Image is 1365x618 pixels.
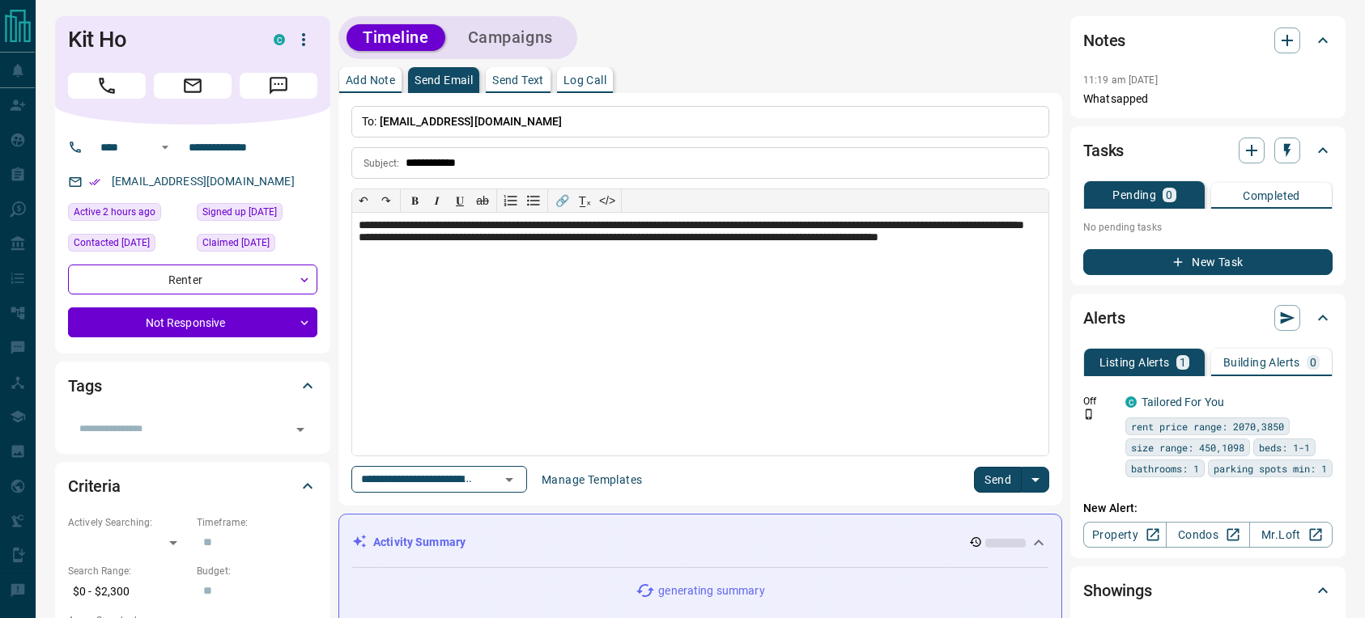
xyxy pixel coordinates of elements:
span: beds: 1-1 [1259,439,1310,455]
p: Send Email [415,74,473,86]
p: New Alert: [1083,500,1333,517]
button: 𝐁 [403,189,426,212]
button: Open [289,418,312,441]
p: Off [1083,394,1116,408]
div: Not Responsive [68,307,317,337]
button: Numbered list [500,189,522,212]
button: Timeline [347,24,445,51]
span: Email [154,73,232,99]
span: Call [68,73,146,99]
button: Open [155,138,175,157]
p: 0 [1310,357,1316,368]
p: Building Alerts [1223,357,1300,368]
span: parking spots min: 1 [1214,460,1327,476]
button: ↶ [352,189,375,212]
div: condos.ca [274,34,285,45]
button: Campaigns [452,24,569,51]
button: </> [596,189,619,212]
p: Timeframe: [197,515,317,530]
button: 𝐔 [449,189,471,212]
div: Sat Oct 28 2023 [197,203,317,226]
button: Send [974,467,1022,493]
span: size range: 450,1098 [1131,439,1244,455]
h2: Tasks [1083,138,1124,163]
span: [EMAIL_ADDRESS][DOMAIN_NAME] [380,115,563,128]
button: ↷ [375,189,398,212]
h2: Notes [1083,28,1125,53]
h2: Tags [68,373,101,399]
p: Add Note [346,74,395,86]
div: Tasks [1083,131,1333,170]
p: Budget: [197,564,317,578]
div: Renter [68,265,317,294]
div: Notes [1083,21,1333,60]
button: T̲ₓ [573,189,596,212]
p: Completed [1243,190,1300,201]
p: Log Call [563,74,606,86]
h2: Alerts [1083,305,1125,331]
div: Activity Summary [352,527,1048,557]
a: [EMAIL_ADDRESS][DOMAIN_NAME] [112,175,295,188]
div: Tue Oct 14 2025 [68,203,189,226]
svg: Email Verified [89,176,100,188]
a: Property [1083,522,1167,548]
button: Manage Templates [532,467,652,493]
p: Listing Alerts [1099,357,1170,368]
svg: Push Notification Only [1083,408,1095,420]
p: 0 [1166,189,1172,201]
p: 11:19 am [DATE] [1083,74,1158,86]
p: generating summary [658,582,764,599]
button: New Task [1083,249,1333,275]
span: Active 2 hours ago [74,204,155,220]
button: Open [498,468,521,491]
p: Actively Searching: [68,515,189,530]
span: rent price range: 2070,3850 [1131,418,1284,434]
p: Pending [1112,189,1156,201]
h1: Kit Ho [68,27,249,53]
p: Subject: [364,156,399,171]
p: Send Text [492,74,544,86]
div: Sun Oct 29 2023 [197,234,317,256]
a: Mr.Loft [1249,522,1333,548]
div: Alerts [1083,298,1333,337]
span: Claimed [DATE] [202,235,270,251]
div: split button [974,467,1049,493]
button: ab [471,189,494,212]
div: Mon May 05 2025 [68,234,189,256]
div: Showings [1083,571,1333,610]
div: condos.ca [1125,396,1137,408]
h2: Criteria [68,473,121,499]
s: ab [476,194,489,207]
p: 1 [1180,357,1186,368]
div: Criteria [68,467,317,506]
p: $0 - $2,300 [68,578,189,605]
a: Condos [1166,522,1249,548]
div: Tags [68,366,317,405]
span: bathrooms: 1 [1131,460,1199,476]
span: 𝐔 [456,194,464,207]
p: No pending tasks [1083,215,1333,239]
span: Message [240,73,317,99]
p: Activity Summary [373,534,466,551]
span: Signed up [DATE] [202,204,277,220]
h2: Showings [1083,578,1152,603]
button: Bullet list [522,189,545,212]
p: Whatsapped [1083,91,1333,108]
span: Contacted [DATE] [74,235,150,251]
button: 𝑰 [426,189,449,212]
button: 🔗 [551,189,573,212]
p: Search Range: [68,564,189,578]
a: Tailored For You [1142,396,1224,408]
p: To: [351,106,1049,138]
